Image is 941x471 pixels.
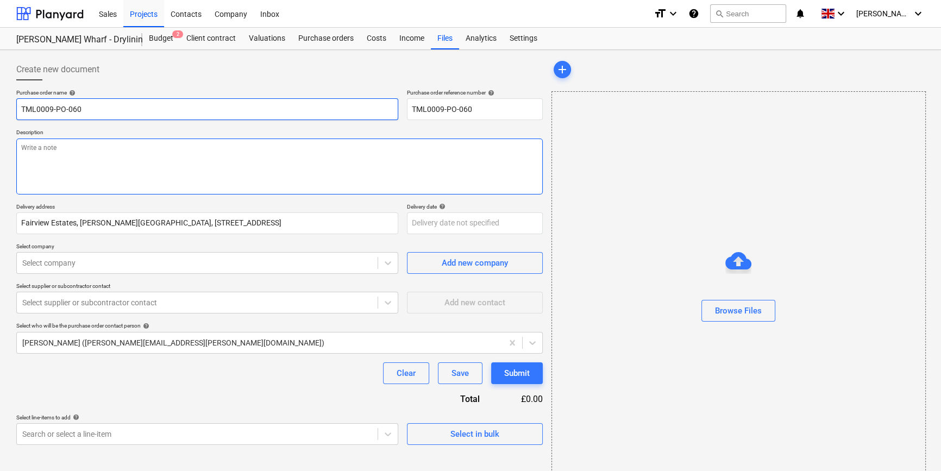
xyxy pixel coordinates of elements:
[438,362,482,384] button: Save
[451,366,469,380] div: Save
[360,28,393,49] a: Costs
[795,7,806,20] i: notifications
[16,212,398,234] input: Delivery address
[16,414,398,421] div: Select line-items to add
[142,28,180,49] a: Budget2
[16,129,543,138] p: Description
[16,243,398,252] p: Select company
[407,212,543,234] input: Delivery date not specified
[715,304,762,318] div: Browse Files
[407,98,543,120] input: Reference number
[383,362,429,384] button: Clear
[654,7,667,20] i: format_size
[486,90,494,96] span: help
[701,300,775,322] button: Browse Files
[16,63,99,76] span: Create new document
[835,7,848,20] i: keyboard_arrow_down
[407,89,543,96] div: Purchase order reference number
[715,9,724,18] span: search
[71,414,79,420] span: help
[503,28,544,49] a: Settings
[688,7,699,20] i: Knowledge base
[172,30,183,38] span: 2
[292,28,360,49] a: Purchase orders
[393,28,431,49] a: Income
[16,322,543,329] div: Select who will be the purchase order contact person
[141,323,149,329] span: help
[556,63,569,76] span: add
[459,28,503,49] a: Analytics
[16,282,398,292] p: Select supplier or subcontractor contact
[397,366,416,380] div: Clear
[491,362,543,384] button: Submit
[407,203,543,210] div: Delivery date
[180,28,242,49] a: Client contract
[407,423,543,445] button: Select in bulk
[887,419,941,471] iframe: Chat Widget
[450,427,499,441] div: Select in bulk
[504,366,530,380] div: Submit
[667,7,680,20] i: keyboard_arrow_down
[407,252,543,274] button: Add new company
[710,4,786,23] button: Search
[16,34,129,46] div: [PERSON_NAME] Wharf - Drylining
[431,28,459,49] a: Files
[67,90,76,96] span: help
[442,256,508,270] div: Add new company
[242,28,292,49] a: Valuations
[16,203,398,212] p: Delivery address
[497,393,543,405] div: £0.00
[16,89,398,96] div: Purchase order name
[437,203,446,210] span: help
[16,98,398,120] input: Document name
[402,393,497,405] div: Total
[142,28,180,49] div: Budget
[912,7,925,20] i: keyboard_arrow_down
[856,9,911,18] span: [PERSON_NAME]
